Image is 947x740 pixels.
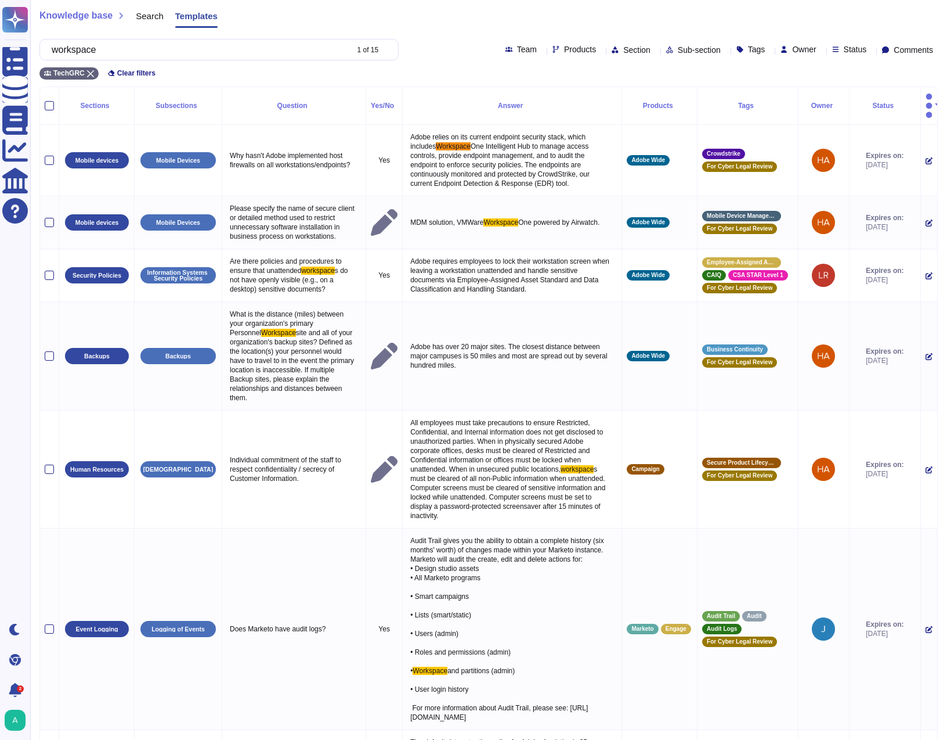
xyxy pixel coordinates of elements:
[436,142,471,150] span: Workspace
[357,46,378,53] div: 1 of 15
[517,45,537,53] span: Team
[407,102,617,109] div: Answer
[866,266,903,275] span: Expires on:
[227,452,361,486] p: Individual commitment of the staff to respect confidentiality / secrecy of Customer Information.
[410,419,605,473] span: All employees must take precautions to ensure Restricted, Confidential, and Internal information ...
[702,102,793,109] div: Tags
[803,102,844,109] div: Owner
[227,102,361,109] div: Question
[227,148,361,173] p: Why hasn't Adobe implemented host firewalls on all workstations/endpoints?
[631,272,665,278] span: Adobe Wide
[518,218,599,227] span: One powered by Airwatch.
[623,46,650,54] span: Section
[407,254,617,297] p: Adobe requires employees to lock their workstation screen when leaving a workstation unattended a...
[561,465,594,473] span: workspace
[46,39,346,60] input: Search by keywords
[410,465,608,520] span: s must be cleared of all non-Public information when unattended. Computer screens must be cleared...
[407,339,617,373] p: Adobe has over 20 major sites. The closest distance between major campuses is 50 miles and most a...
[139,102,217,109] div: Subsections
[410,218,483,227] span: MDM solution, VMWare
[631,466,659,472] span: Campaign
[707,360,772,365] span: For Cyber Legal Review
[733,272,783,278] span: CSA STAR Level 1
[707,226,772,232] span: For Cyber Legal Review
[747,613,762,619] span: Audit
[84,353,110,360] p: Backups
[564,45,596,53] span: Products
[631,353,665,359] span: Adobe Wide
[371,624,397,634] p: Yes
[707,272,721,278] span: CAIQ
[866,222,903,232] span: [DATE]
[227,622,361,637] p: Does Marketo have audit logs?
[230,267,350,293] span: s do not have openly visible (e.g., on a desktop) sensitive documents?
[707,213,776,219] span: Mobile Device Management
[5,710,26,731] img: user
[371,102,397,109] div: Yes/No
[812,344,835,368] img: user
[812,211,835,234] img: user
[76,626,118,633] p: Event Logging
[812,458,835,481] img: user
[812,617,835,641] img: user
[53,70,85,77] span: TechGRC
[866,629,903,638] span: [DATE]
[371,156,397,165] p: Yes
[866,469,903,479] span: [DATE]
[410,133,587,150] span: Adobe relies on its current endpoint security stack, which includes
[707,639,772,645] span: For Cyber Legal Review
[136,12,164,20] span: Search
[707,151,740,157] span: Crowdstrike
[631,220,665,225] span: Adobe Wide
[39,11,113,20] span: Knowledge base
[844,45,867,53] span: Status
[812,264,835,287] img: user
[230,310,345,337] span: What is the distance (miles) between your organization's primary Personnel
[410,667,588,721] span: and partitions (admin) • User login history For more information about Audit Trail, please see: [...
[854,102,916,109] div: Status
[866,213,903,222] span: Expires on:
[707,473,772,479] span: For Cyber Legal Review
[230,329,356,402] span: site and all of your organization's backup sites? Defined as the location(s) your personnel would...
[894,46,933,54] span: Comments
[707,626,737,632] span: Audit Logs
[143,466,213,473] p: [DEMOGRAPHIC_DATA]
[17,685,24,692] div: 2
[707,347,763,353] span: Business Continuity
[2,707,34,733] button: user
[75,157,119,164] p: Mobile devices
[707,260,776,265] span: Employee-Assigned Asset Standard
[151,626,205,633] p: Logging of Events
[866,356,903,365] span: [DATE]
[866,620,903,629] span: Expires on:
[666,626,686,632] span: Engage
[483,218,518,227] span: Workspace
[165,353,191,360] p: Backups
[73,272,121,279] p: Security Policies
[70,466,124,473] p: Human Resources
[707,613,735,619] span: Audit Trail
[631,157,665,163] span: Adobe Wide
[156,157,200,164] p: Mobile Devices
[227,201,361,244] p: Please specify the name of secure client or detailed method used to restrict unnecessary software...
[301,267,334,275] span: workspace
[707,460,776,466] span: Secure Product Lifecycle Standard
[75,220,119,226] p: Mobile devices
[156,220,200,226] p: Mobile Devices
[175,12,218,20] span: Templates
[678,46,721,54] span: Sub-section
[748,45,765,53] span: Tags
[866,275,903,285] span: [DATE]
[866,160,903,170] span: [DATE]
[866,151,903,160] span: Expires on:
[413,667,447,675] span: Workspace
[144,270,212,282] p: Information Systems Security Policies
[410,142,591,188] span: One Intelligent Hub to manage access controls, provide endpoint management, and to audit the endp...
[371,271,397,280] p: Yes
[812,149,835,172] img: user
[866,460,903,469] span: Expires on:
[707,164,772,170] span: For Cyber Legal Review
[261,329,296,337] span: Workspace
[410,537,606,675] span: Audit Trail gives you the ability to obtain a complete history (six months' worth) of changes mad...
[230,257,344,275] span: Are there policies and procedures to ensure that unattended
